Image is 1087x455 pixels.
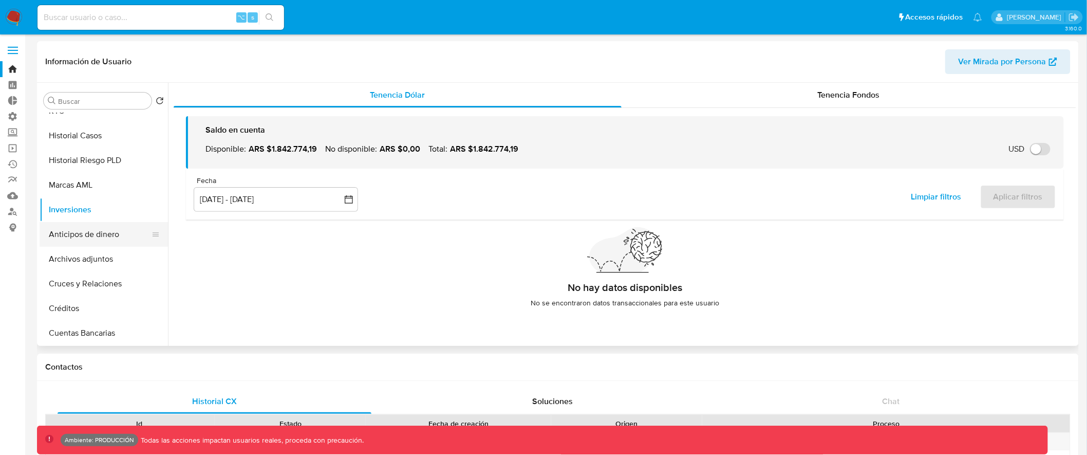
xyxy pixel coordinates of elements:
p: Todas las acciones impactan usuarios reales, proceda con precaución. [138,435,364,445]
p: Ambiente: PRODUCCIÓN [65,438,134,442]
button: Créditos [40,296,168,321]
h1: Información de Usuario [45,57,132,67]
span: ⌥ [237,12,245,22]
button: Anticipos de dinero [40,222,160,247]
input: Buscar [58,97,147,106]
div: Fecha de creación [373,418,544,429]
button: Ver Mirada por Persona [945,49,1071,74]
h1: Contactos [45,362,1071,372]
span: Accesos rápidos [906,12,963,23]
div: Id [71,418,208,429]
button: Inversiones [40,197,168,222]
button: Marcas AML [40,173,168,197]
a: Salir [1069,12,1079,23]
button: search-icon [259,10,280,25]
button: Historial Casos [40,123,168,148]
div: Proceso [709,418,1063,429]
div: Origen [558,418,695,429]
a: Notificaciones [973,13,982,22]
input: Buscar usuario o caso... [38,11,284,24]
div: Estado [222,418,359,429]
button: Buscar [48,97,56,105]
button: Volver al orden por defecto [156,97,164,108]
span: Ver Mirada por Persona [959,49,1046,74]
span: s [251,12,254,22]
span: Historial CX [192,395,237,407]
button: Archivos adjuntos [40,247,168,271]
button: Historial Riesgo PLD [40,148,168,173]
button: Cuentas Bancarias [40,321,168,345]
span: Soluciones [533,395,573,407]
p: diego.assum@mercadolibre.com [1007,12,1065,22]
button: Cruces y Relaciones [40,271,168,296]
span: Chat [883,395,900,407]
